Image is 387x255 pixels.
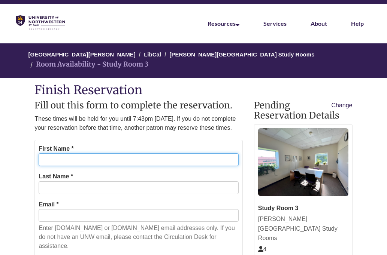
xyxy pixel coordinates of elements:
a: Resources [208,20,239,27]
div: [PERSON_NAME][GEOGRAPHIC_DATA] Study Rooms [258,214,348,243]
span: The capacity of this space [258,246,267,252]
a: Change [331,101,352,110]
a: About [311,20,327,27]
a: Services [263,20,287,27]
h2: Pending Reservation Details [254,101,353,120]
div: Study Room 3 [258,203,348,213]
img: Study Room 3 [258,128,348,196]
label: Last Name * [39,172,73,181]
p: These times will be held for you until 7:43pm [DATE]. If you do not complete your reservation bef... [34,114,242,132]
a: [PERSON_NAME][GEOGRAPHIC_DATA] Study Rooms [170,51,315,58]
nav: Breadcrumb [34,43,352,78]
li: Room Availability - Study Room 3 [28,59,148,70]
p: Enter [DOMAIN_NAME] or [DOMAIN_NAME] email addresses only. If you do not have an UNW email, pleas... [39,224,238,251]
h1: Finish Reservation [34,84,352,97]
a: Help [351,20,364,27]
label: Email * [39,200,58,209]
a: [GEOGRAPHIC_DATA][PERSON_NAME] [28,51,136,58]
a: LibCal [144,51,161,58]
img: UNWSP Library Logo [16,15,65,31]
label: First Name * [39,144,73,154]
h2: Fill out this form to complete the reservation. [34,101,242,110]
